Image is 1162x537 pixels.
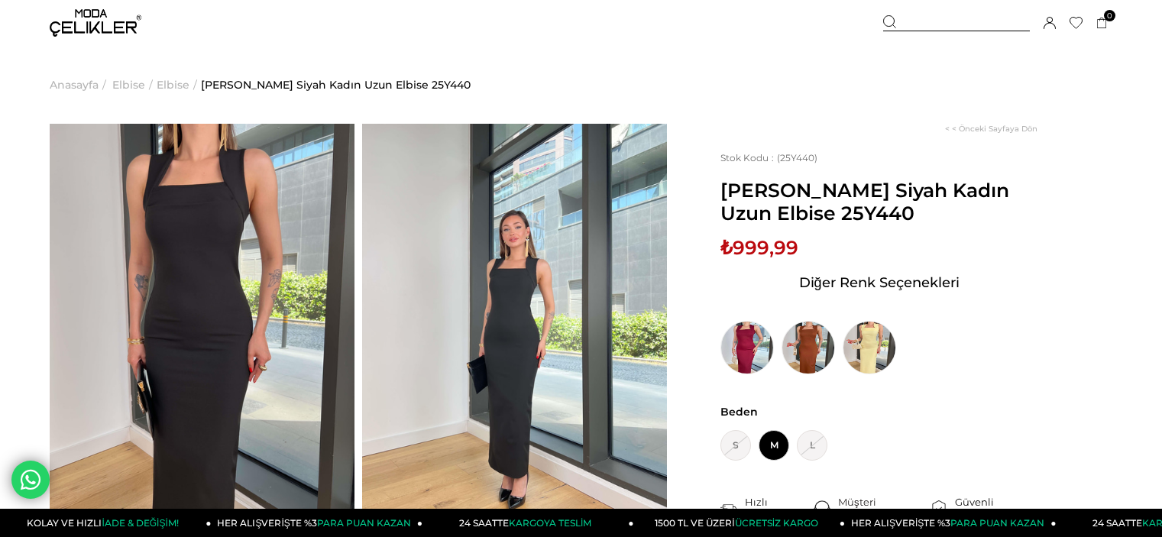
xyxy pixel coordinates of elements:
a: Elbise [112,46,145,124]
span: PARA PUAN KAZAN [950,517,1044,529]
a: Elbise [157,46,189,124]
span: [PERSON_NAME] Siyah Kadın Uzun Elbise 25Y440 [720,179,1037,225]
span: PARA PUAN KAZAN [317,517,411,529]
span: ₺999,99 [720,236,798,259]
img: security.png [931,500,947,517]
span: KARGOYA TESLİM [509,517,591,529]
img: logo [50,9,141,37]
li: > [112,46,157,124]
a: 0 [1096,18,1108,29]
a: Anasayfa [50,46,99,124]
div: Hızlı Teslimat [745,495,814,522]
span: (25Y440) [720,152,817,163]
img: Karalde elbise 25Y440 [50,124,354,530]
span: Stok Kodu [720,152,777,163]
span: ÜCRETSİZ KARGO [735,517,818,529]
li: > [157,46,201,124]
span: Beden [720,405,1037,419]
a: [PERSON_NAME] Siyah Kadın Uzun Elbise 25Y440 [201,46,471,124]
div: Müşteri Hizmetleri [838,495,931,522]
span: Diğer Renk Seçenekleri [799,270,960,295]
span: İADE & DEĞİŞİM! [102,517,178,529]
span: 0 [1104,10,1115,21]
li: > [50,46,110,124]
span: L [797,430,827,461]
a: HER ALIŞVERİŞTE %3PARA PUAN KAZAN [845,509,1057,537]
a: 1500 TL VE ÜZERİÜCRETSİZ KARGO [634,509,846,537]
img: Kare Yaka Karalde Sarı Kadın Uzun Elbise 25Y440 [843,321,896,374]
span: M [759,430,789,461]
a: 24 SAATTEKARGOYA TESLİM [422,509,634,537]
a: HER ALIŞVERİŞTE %3PARA PUAN KAZAN [212,509,423,537]
img: Kare Yaka Karalde Bordo Kadın Uzun Elbise 25Y440 [720,321,774,374]
img: shipping.png [720,500,737,517]
img: call-center.png [814,500,830,517]
div: Güvenli Alışveriş [955,495,1037,522]
img: Karalde elbise 25Y440 [362,124,667,530]
img: Kare Yaka Karalde Kahve Kadın Uzun Elbise 25Y440 [782,321,835,374]
a: < < Önceki Sayfaya Dön [945,124,1037,134]
span: S [720,430,751,461]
